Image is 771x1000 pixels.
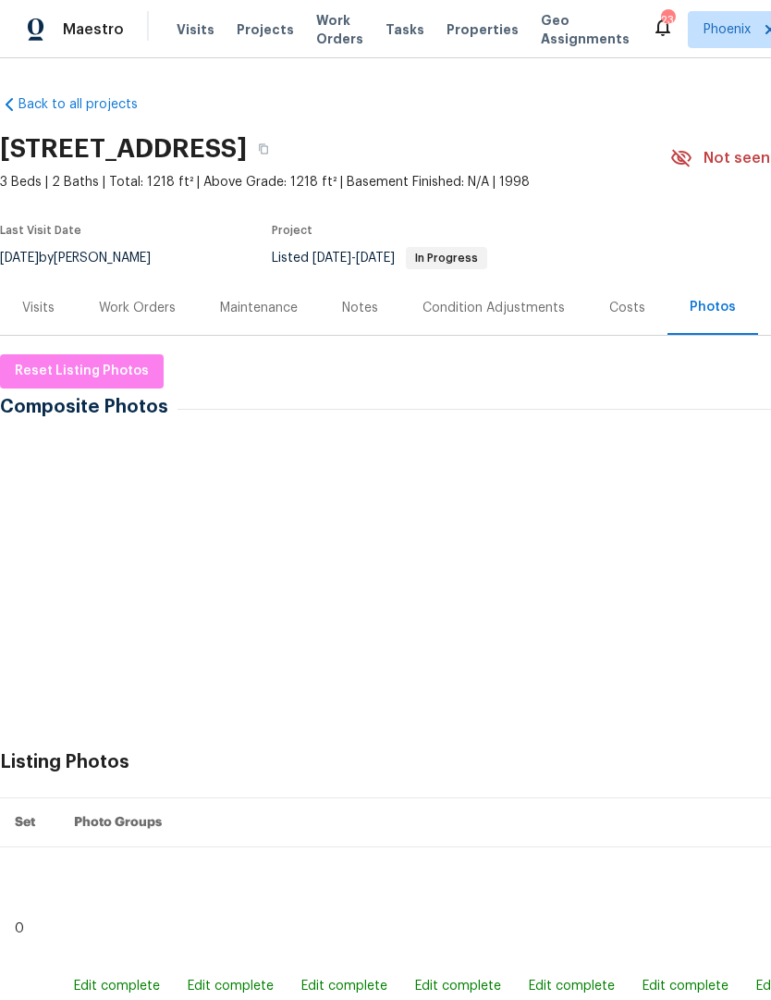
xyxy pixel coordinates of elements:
span: Work Orders [316,11,363,48]
span: [DATE] [356,252,395,265]
span: Visits [177,20,214,39]
span: Properties [447,20,519,39]
button: Copy Address [247,132,280,166]
div: Edit complete [529,977,615,995]
span: Projects [237,20,294,39]
span: Maestro [63,20,124,39]
div: Edit complete [74,977,160,995]
div: 23 [661,11,674,30]
div: Edit complete [188,977,274,995]
span: Project [272,225,312,236]
div: Visits [22,299,55,317]
span: In Progress [408,253,485,264]
div: Edit complete [642,977,728,995]
span: Reset Listing Photos [15,360,149,383]
div: Photos [690,298,736,316]
span: Phoenix [704,20,751,39]
div: Work Orders [99,299,176,317]
div: Edit complete [415,977,501,995]
span: - [312,252,395,265]
span: Geo Assignments [541,11,630,48]
div: Costs [609,299,645,317]
div: Condition Adjustments [422,299,565,317]
span: Listed [272,252,487,265]
div: Edit complete [301,977,387,995]
span: Tasks [385,23,424,36]
span: [DATE] [312,252,351,265]
div: Maintenance [220,299,298,317]
div: Notes [342,299,378,317]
